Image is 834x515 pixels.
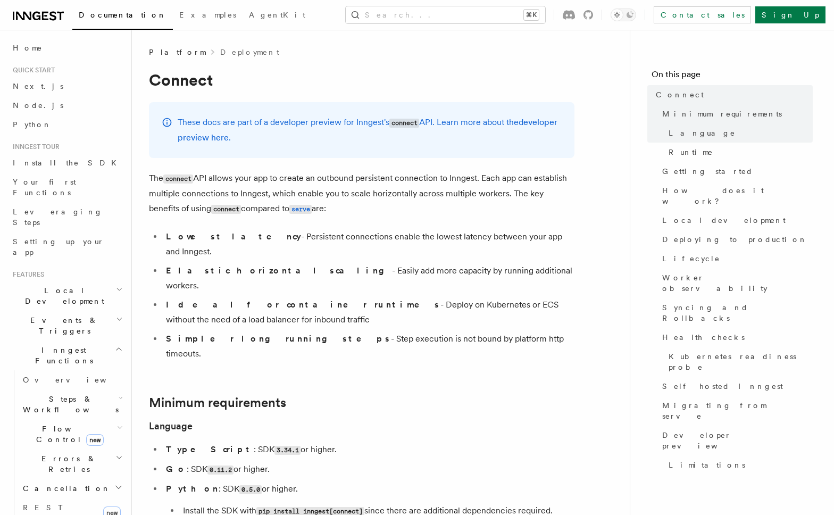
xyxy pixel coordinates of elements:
[166,300,440,310] strong: Ideal for container runtimes
[173,3,243,29] a: Examples
[19,370,125,389] a: Overview
[163,331,574,361] li: - Step execution is not bound by platform http timeouts.
[19,419,125,449] button: Flow Controlnew
[13,159,123,167] span: Install the SDK
[72,3,173,30] a: Documentation
[9,115,125,134] a: Python
[79,11,166,19] span: Documentation
[149,171,574,217] p: The API allows your app to create an outbound persistent connection to Inngest. Each app can esta...
[86,434,104,446] span: new
[9,232,125,262] a: Setting up your app
[163,297,574,327] li: - Deploy on Kubernetes or ECS without the need of a load balancer for inbound traffic
[611,9,636,21] button: Toggle dark mode
[19,394,119,415] span: Steps & Workflows
[239,485,262,494] code: 0.5.0
[211,205,241,214] code: connect
[389,119,419,128] code: connect
[289,205,312,214] code: serve
[658,268,813,298] a: Worker observability
[19,389,125,419] button: Steps & Workflows
[652,85,813,104] a: Connect
[9,285,116,306] span: Local Development
[658,162,813,181] a: Getting started
[669,128,736,138] span: Language
[13,82,63,90] span: Next.js
[9,153,125,172] a: Install the SDK
[9,143,60,151] span: Inngest tour
[662,253,720,264] span: Lifecycle
[658,211,813,230] a: Local development
[664,455,813,475] a: Limitations
[149,419,193,434] a: Language
[524,10,539,20] kbd: ⌘K
[13,43,43,53] span: Home
[243,3,312,29] a: AgentKit
[662,332,745,343] span: Health checks
[662,430,813,451] span: Developer preview
[662,215,786,226] span: Local development
[149,47,205,57] span: Platform
[9,315,116,336] span: Events & Triggers
[664,123,813,143] a: Language
[658,377,813,396] a: Self hosted Inngest
[19,449,125,479] button: Errors & Retries
[658,298,813,328] a: Syncing and Rollbacks
[9,340,125,370] button: Inngest Functions
[289,203,312,213] a: serve
[9,281,125,311] button: Local Development
[669,147,713,157] span: Runtime
[13,207,103,227] span: Leveraging Steps
[662,381,783,392] span: Self hosted Inngest
[9,77,125,96] a: Next.js
[179,11,236,19] span: Examples
[220,47,279,57] a: Deployment
[163,175,193,184] code: connect
[19,423,117,445] span: Flow Control
[9,345,115,366] span: Inngest Functions
[755,6,825,23] a: Sign Up
[669,351,813,372] span: Kubernetes readiness probe
[249,11,305,19] span: AgentKit
[13,101,63,110] span: Node.js
[658,328,813,347] a: Health checks
[664,347,813,377] a: Kubernetes readiness probe
[166,444,254,454] strong: TypeScript
[662,185,813,206] span: How does it work?
[656,89,704,100] span: Connect
[658,230,813,249] a: Deploying to production
[163,462,574,477] li: : SDK or higher.
[166,464,187,474] strong: Go
[658,396,813,426] a: Migrating from serve
[662,302,813,323] span: Syncing and Rollbacks
[662,272,813,294] span: Worker observability
[9,66,55,74] span: Quick start
[658,426,813,455] a: Developer preview
[166,334,391,344] strong: Simpler long running steps
[658,181,813,211] a: How does it work?
[9,311,125,340] button: Events & Triggers
[662,234,807,245] span: Deploying to production
[13,237,104,256] span: Setting up your app
[178,115,562,145] p: These docs are part of a developer preview for Inngest's API. Learn more about the .
[13,178,76,197] span: Your first Functions
[346,6,545,23] button: Search...⌘K
[163,263,574,293] li: - Easily add more capacity by running additional workers.
[658,249,813,268] a: Lifecycle
[9,38,125,57] a: Home
[23,376,132,384] span: Overview
[163,229,574,259] li: - Persistent connections enable the lowest latency between your app and Inngest.
[664,143,813,162] a: Runtime
[149,70,574,89] h1: Connect
[19,483,111,494] span: Cancellation
[166,265,392,276] strong: Elastic horizontal scaling
[19,453,115,475] span: Errors & Retries
[662,400,813,421] span: Migrating from serve
[669,460,745,470] span: Limitations
[9,172,125,202] a: Your first Functions
[166,484,219,494] strong: Python
[149,395,286,410] a: Minimum requirements
[662,109,782,119] span: Minimum requirements
[274,446,301,455] code: 3.34.1
[166,231,301,242] strong: Lowest latency
[9,270,44,279] span: Features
